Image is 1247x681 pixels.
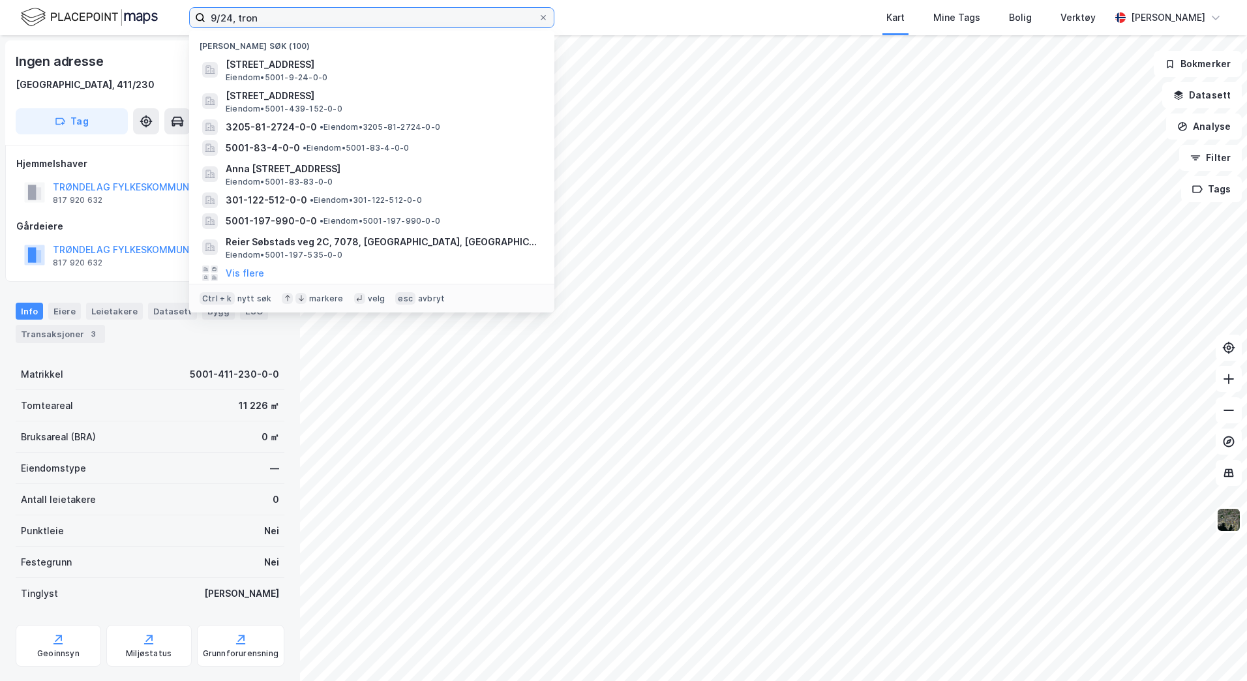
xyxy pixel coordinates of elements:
[86,303,143,320] div: Leietakere
[21,492,96,507] div: Antall leietakere
[53,258,102,268] div: 817 920 632
[190,367,279,382] div: 5001-411-230-0-0
[226,177,333,187] span: Eiendom • 5001-83-83-0-0
[1216,507,1241,532] img: 9k=
[16,156,284,172] div: Hjemmelshaver
[21,367,63,382] div: Matrikkel
[226,250,342,260] span: Eiendom • 5001-197-535-0-0
[21,429,96,445] div: Bruksareal (BRA)
[226,72,327,83] span: Eiendom • 5001-9-24-0-0
[310,195,314,205] span: •
[226,234,539,250] span: Reier Søbstads veg 2C, 7078, [GEOGRAPHIC_DATA], [GEOGRAPHIC_DATA]
[1009,10,1032,25] div: Bolig
[418,294,445,304] div: avbryt
[303,143,307,153] span: •
[226,140,300,156] span: 5001-83-4-0-0
[226,104,342,114] span: Eiendom • 5001-439-152-0-0
[21,461,86,476] div: Eiendomstype
[886,10,905,25] div: Kart
[203,648,278,659] div: Grunnforurensning
[270,461,279,476] div: —
[21,554,72,570] div: Festegrunn
[1166,113,1242,140] button: Analyse
[264,523,279,539] div: Nei
[21,398,73,414] div: Tomteareal
[262,429,279,445] div: 0 ㎡
[226,265,264,281] button: Vis flere
[16,51,106,72] div: Ingen adresse
[87,327,100,340] div: 3
[16,325,105,343] div: Transaksjoner
[320,122,440,132] span: Eiendom • 3205-81-2724-0-0
[273,492,279,507] div: 0
[126,648,172,659] div: Miljøstatus
[16,77,155,93] div: [GEOGRAPHIC_DATA], 411/230
[226,213,317,229] span: 5001-197-990-0-0
[226,192,307,208] span: 301-122-512-0-0
[200,292,235,305] div: Ctrl + k
[1182,618,1247,681] div: Kontrollprogram for chat
[204,586,279,601] div: [PERSON_NAME]
[1131,10,1205,25] div: [PERSON_NAME]
[21,6,158,29] img: logo.f888ab2527a4732fd821a326f86c7f29.svg
[53,195,102,205] div: 817 920 632
[21,523,64,539] div: Punktleie
[1181,176,1242,202] button: Tags
[48,303,81,320] div: Eiere
[368,294,385,304] div: velg
[320,216,440,226] span: Eiendom • 5001-197-990-0-0
[239,398,279,414] div: 11 226 ㎡
[205,8,538,27] input: Søk på adresse, matrikkel, gårdeiere, leietakere eller personer
[1182,618,1247,681] iframe: Chat Widget
[303,143,409,153] span: Eiendom • 5001-83-4-0-0
[1179,145,1242,171] button: Filter
[264,554,279,570] div: Nei
[1162,82,1242,108] button: Datasett
[320,122,323,132] span: •
[310,195,422,205] span: Eiendom • 301-122-512-0-0
[309,294,343,304] div: markere
[21,586,58,601] div: Tinglyst
[16,219,284,234] div: Gårdeiere
[16,108,128,134] button: Tag
[1154,51,1242,77] button: Bokmerker
[37,648,80,659] div: Geoinnsyn
[320,216,323,226] span: •
[16,303,43,320] div: Info
[226,88,539,104] span: [STREET_ADDRESS]
[395,292,415,305] div: esc
[933,10,980,25] div: Mine Tags
[189,31,554,54] div: [PERSON_NAME] søk (100)
[226,161,539,177] span: Anna [STREET_ADDRESS]
[148,303,197,320] div: Datasett
[226,119,317,135] span: 3205-81-2724-0-0
[237,294,272,304] div: nytt søk
[226,57,539,72] span: [STREET_ADDRESS]
[1060,10,1096,25] div: Verktøy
